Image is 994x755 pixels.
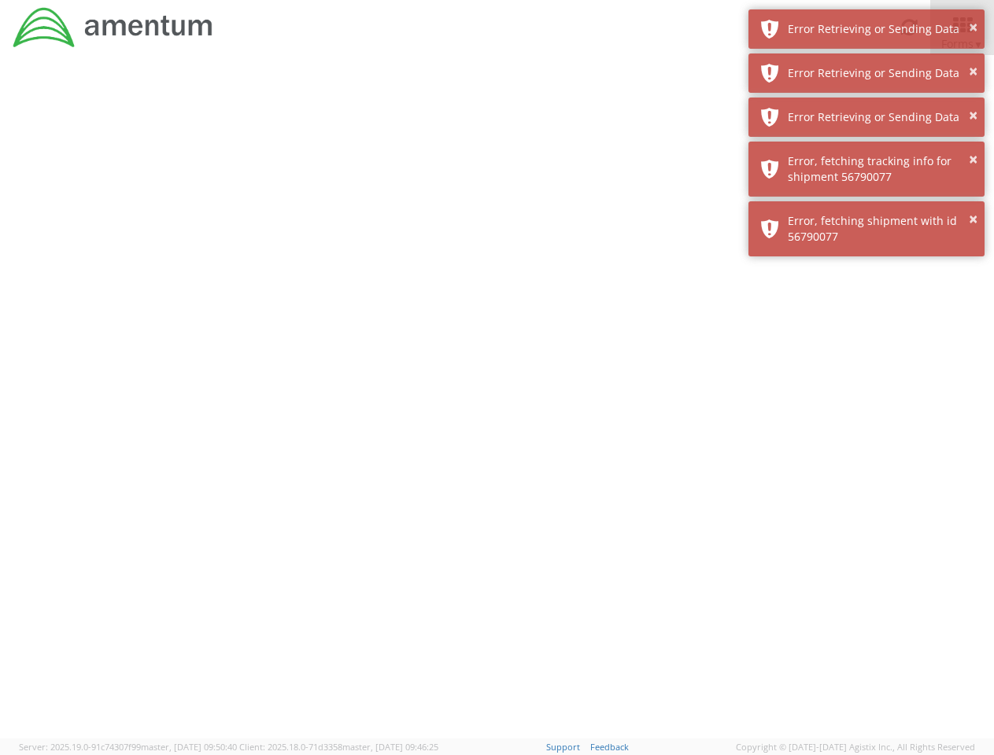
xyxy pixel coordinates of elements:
[969,149,977,171] button: ×
[342,741,438,753] span: master, [DATE] 09:46:25
[788,109,973,125] div: Error Retrieving or Sending Data
[590,741,629,753] a: Feedback
[969,105,977,127] button: ×
[239,741,438,753] span: Client: 2025.18.0-71d3358
[969,208,977,231] button: ×
[12,6,215,50] img: dyn-intl-logo-049831509241104b2a82.png
[141,741,237,753] span: master, [DATE] 09:50:40
[788,21,973,37] div: Error Retrieving or Sending Data
[969,17,977,39] button: ×
[969,61,977,83] button: ×
[788,153,973,185] div: Error, fetching tracking info for shipment 56790077
[19,741,237,753] span: Server: 2025.19.0-91c74307f99
[788,213,973,245] div: Error, fetching shipment with id 56790077
[546,741,580,753] a: Support
[788,65,973,81] div: Error Retrieving or Sending Data
[736,741,975,753] span: Copyright © [DATE]-[DATE] Agistix Inc., All Rights Reserved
